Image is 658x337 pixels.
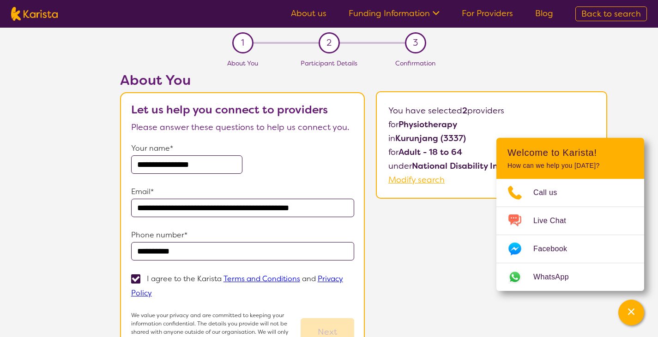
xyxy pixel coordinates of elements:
[227,59,258,67] span: About You
[388,131,595,145] p: in
[575,6,647,21] a: Back to search
[395,59,435,67] span: Confirmation
[120,72,365,89] h2: About You
[618,300,644,325] button: Channel Menu
[496,263,644,291] a: Web link opens in a new tab.
[131,228,355,242] p: Phone number*
[131,274,343,298] a: Privacy Policy
[291,8,326,19] a: About us
[326,36,332,50] span: 2
[11,7,58,21] img: Karista logo
[507,162,633,170] p: How can we help you [DATE]?
[533,214,577,228] span: Live Chat
[533,270,580,284] span: WhatsApp
[412,160,593,171] b: National Disability Insurance Scheme (NDIS)
[223,274,300,284] a: Terms and Conditions
[507,147,633,158] h2: Welcome to Karista!
[388,118,595,131] p: for
[131,120,355,134] p: Please answer these questions to help us connect you.
[388,159,595,173] p: under .
[349,8,440,19] a: Funding Information
[131,274,343,298] p: I agree to the Karista and
[398,147,462,158] b: Adult - 18 to 64
[496,138,644,291] div: Channel Menu
[131,102,328,117] b: Let us help you connect to providers
[398,119,457,130] b: Physiotherapy
[496,179,644,291] ul: Choose channel
[533,186,568,200] span: Call us
[533,242,578,256] span: Facebook
[413,36,418,50] span: 3
[462,8,513,19] a: For Providers
[462,105,467,116] b: 2
[581,8,641,19] span: Back to search
[241,36,244,50] span: 1
[395,133,466,144] b: Kurunjang (3337)
[388,145,595,159] p: for
[131,185,355,199] p: Email*
[535,8,553,19] a: Blog
[131,142,355,155] p: Your name*
[388,104,595,118] p: You have selected providers
[388,174,445,185] a: Modify search
[301,59,357,67] span: Participant Details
